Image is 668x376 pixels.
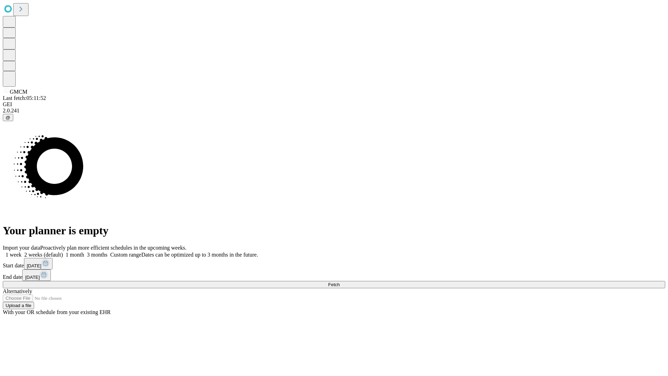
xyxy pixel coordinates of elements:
[6,115,10,120] span: @
[24,252,63,258] span: 2 weeks (default)
[24,258,53,269] button: [DATE]
[3,114,13,121] button: @
[328,282,340,287] span: Fetch
[3,224,665,237] h1: Your planner is empty
[10,89,27,95] span: GMCM
[87,252,108,258] span: 3 months
[141,252,258,258] span: Dates can be optimized up to 3 months in the future.
[66,252,84,258] span: 1 month
[3,269,665,281] div: End date
[3,288,32,294] span: Alternatively
[3,245,40,251] span: Import your data
[27,263,41,268] span: [DATE]
[3,95,46,101] span: Last fetch: 05:11:52
[3,302,34,309] button: Upload a file
[3,309,111,315] span: With your OR schedule from your existing EHR
[3,258,665,269] div: Start date
[110,252,141,258] span: Custom range
[3,108,665,114] div: 2.0.241
[40,245,186,251] span: Proactively plan more efficient schedules in the upcoming weeks.
[3,281,665,288] button: Fetch
[3,101,665,108] div: GEI
[25,275,40,280] span: [DATE]
[22,269,51,281] button: [DATE]
[6,252,22,258] span: 1 week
